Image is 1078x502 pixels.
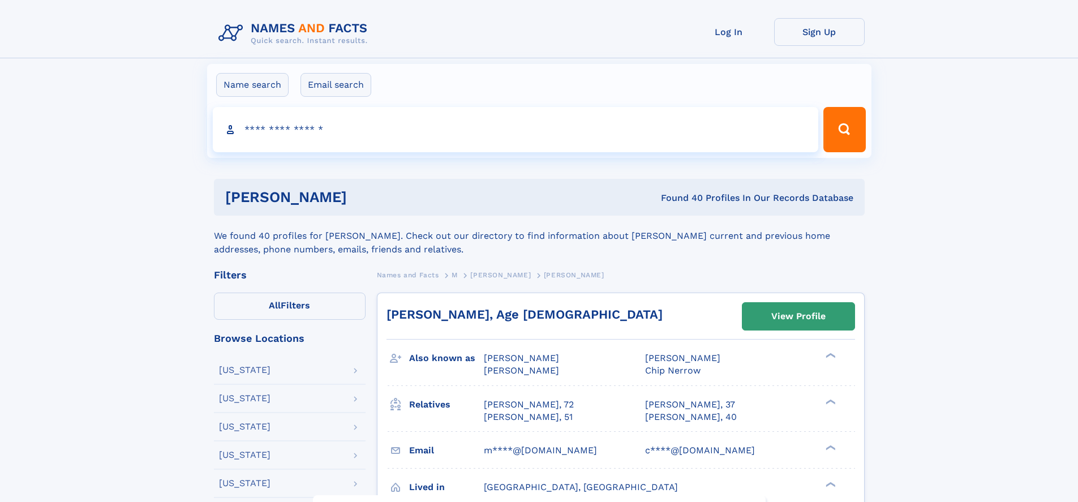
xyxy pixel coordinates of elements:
[219,366,270,375] div: [US_STATE]
[214,270,366,280] div: Filters
[409,441,484,460] h3: Email
[452,271,458,279] span: M
[645,398,735,411] a: [PERSON_NAME], 37
[216,73,289,97] label: Name search
[409,395,484,414] h3: Relatives
[219,450,270,460] div: [US_STATE]
[504,192,853,204] div: Found 40 Profiles In Our Records Database
[774,18,865,46] a: Sign Up
[470,268,531,282] a: [PERSON_NAME]
[225,190,504,204] h1: [PERSON_NAME]
[386,307,663,321] a: [PERSON_NAME], Age [DEMOGRAPHIC_DATA]
[219,479,270,488] div: [US_STATE]
[214,333,366,344] div: Browse Locations
[484,365,559,376] span: [PERSON_NAME]
[409,478,484,497] h3: Lived in
[684,18,774,46] a: Log In
[645,353,720,363] span: [PERSON_NAME]
[544,271,604,279] span: [PERSON_NAME]
[645,411,737,423] a: [PERSON_NAME], 40
[214,216,865,256] div: We found 40 profiles for [PERSON_NAME]. Check out our directory to find information about [PERSON...
[377,268,439,282] a: Names and Facts
[214,293,366,320] label: Filters
[470,271,531,279] span: [PERSON_NAME]
[771,303,826,329] div: View Profile
[484,398,574,411] a: [PERSON_NAME], 72
[823,398,836,405] div: ❯
[484,411,573,423] a: [PERSON_NAME], 51
[823,480,836,488] div: ❯
[645,365,701,376] span: Chip Nerrow
[219,394,270,403] div: [US_STATE]
[484,353,559,363] span: [PERSON_NAME]
[484,482,678,492] span: [GEOGRAPHIC_DATA], [GEOGRAPHIC_DATA]
[219,422,270,431] div: [US_STATE]
[213,107,819,152] input: search input
[823,352,836,359] div: ❯
[214,18,377,49] img: Logo Names and Facts
[409,349,484,368] h3: Also known as
[823,107,865,152] button: Search Button
[269,300,281,311] span: All
[452,268,458,282] a: M
[300,73,371,97] label: Email search
[742,303,854,330] a: View Profile
[823,444,836,451] div: ❯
